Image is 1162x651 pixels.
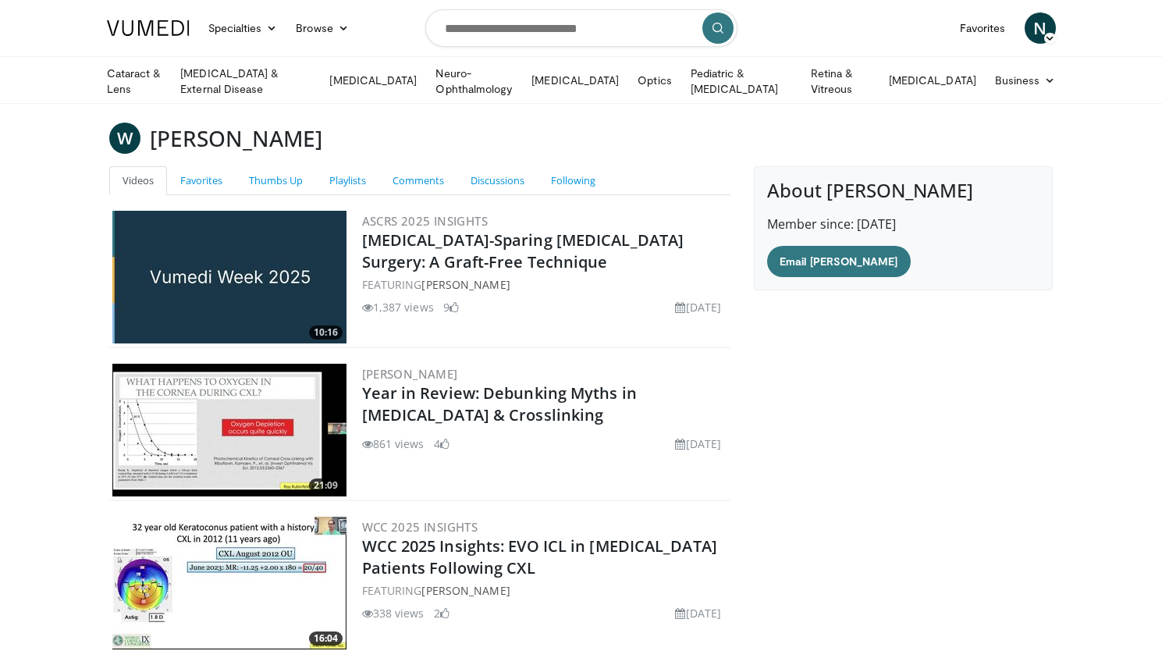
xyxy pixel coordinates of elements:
[107,20,190,36] img: VuMedi Logo
[309,631,343,646] span: 16:04
[362,382,637,425] a: Year in Review: Debunking Myths in [MEDICAL_DATA] & Crosslinking
[628,65,680,96] a: Optics
[767,215,1039,233] p: Member since: [DATE]
[309,325,343,340] span: 10:16
[675,299,721,315] li: [DATE]
[112,364,346,496] img: a524eb18-4485-4d2c-8b8c-b8cc468ccc3b.300x170_q85_crop-smart_upscale.jpg
[951,12,1015,44] a: Favorites
[362,436,425,452] li: 861 views
[421,277,510,292] a: [PERSON_NAME]
[425,9,737,47] input: Search topics, interventions
[109,123,140,154] a: W
[112,517,346,649] img: 1daab1dc-aee1-4584-a18c-5b9e2f52b5af.300x170_q85_crop-smart_upscale.jpg
[362,213,489,229] a: ASCRS 2025 Insights
[167,166,236,195] a: Favorites
[362,276,728,293] div: FEATURING
[286,12,358,44] a: Browse
[109,166,167,195] a: Videos
[443,299,459,315] li: 9
[362,605,425,621] li: 338 views
[112,211,346,343] img: e2db3364-8554-489a-9e60-297bee4c90d2.jpg.300x170_q85_crop-smart_upscale.jpg
[681,66,801,97] a: Pediatric & [MEDICAL_DATA]
[199,12,287,44] a: Specialties
[98,66,172,97] a: Cataract & Lens
[426,66,522,97] a: Neuro-Ophthalmology
[150,123,322,154] h3: [PERSON_NAME]
[320,65,426,96] a: [MEDICAL_DATA]
[316,166,379,195] a: Playlists
[362,535,717,578] a: WCC 2025 Insights: EVO ICL in [MEDICAL_DATA] Patients Following CXL
[236,166,316,195] a: Thumbs Up
[421,583,510,598] a: [PERSON_NAME]
[675,436,721,452] li: [DATE]
[879,65,986,96] a: [MEDICAL_DATA]
[379,166,457,195] a: Comments
[112,517,346,649] a: 16:04
[112,364,346,496] a: 21:09
[171,66,320,97] a: [MEDICAL_DATA] & External Disease
[457,166,538,195] a: Discussions
[309,478,343,493] span: 21:09
[522,65,628,96] a: [MEDICAL_DATA]
[434,605,450,621] li: 2
[362,366,458,382] a: [PERSON_NAME]
[112,211,346,343] a: 10:16
[1025,12,1056,44] a: N
[675,605,721,621] li: [DATE]
[434,436,450,452] li: 4
[538,166,609,195] a: Following
[362,299,434,315] li: 1,387 views
[986,65,1065,96] a: Business
[362,519,478,535] a: WCC 2025 Insights
[801,66,879,97] a: Retina & Vitreous
[767,246,910,277] a: Email [PERSON_NAME]
[362,229,684,272] a: [MEDICAL_DATA]-Sparing [MEDICAL_DATA] Surgery: A Graft-Free Technique
[767,180,1039,202] h4: About [PERSON_NAME]
[362,582,728,599] div: FEATURING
